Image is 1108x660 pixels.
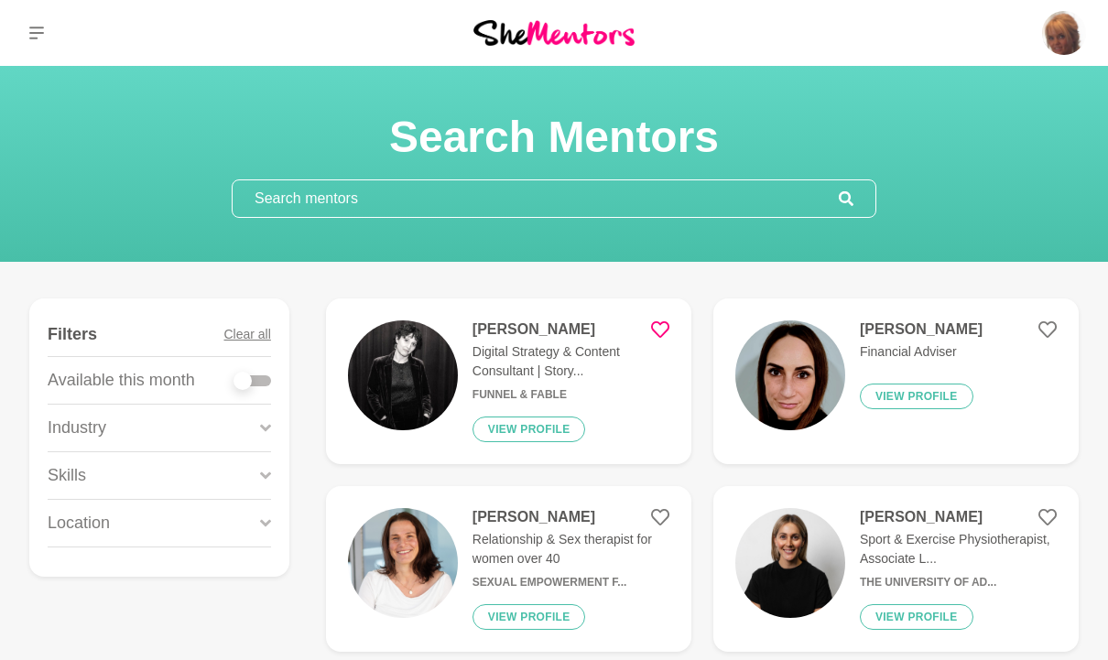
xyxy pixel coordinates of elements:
[48,416,106,440] p: Industry
[473,342,669,381] p: Digital Strategy & Content Consultant | Story...
[860,530,1057,568] p: Sport & Exercise Physiotherapist, Associate L...
[735,508,845,618] img: 523c368aa158c4209afe732df04685bb05a795a5-1125x1128.jpg
[473,530,669,568] p: Relationship & Sex therapist for women over 40
[735,320,845,430] img: 2462cd17f0db61ae0eaf7f297afa55aeb6b07152-1255x1348.jpg
[860,320,983,339] h4: [PERSON_NAME]
[48,511,110,536] p: Location
[48,463,86,488] p: Skills
[473,417,586,442] button: View profile
[860,342,983,362] p: Financial Adviser
[473,388,669,402] h6: Funnel & Fable
[326,298,691,464] a: [PERSON_NAME]Digital Strategy & Content Consultant | Story...Funnel & FableView profile
[326,486,691,652] a: [PERSON_NAME]Relationship & Sex therapist for women over 40Sexual Empowerment f...View profile
[48,368,195,393] p: Available this month
[1042,11,1086,55] img: Kirsten Iosefo
[860,508,1057,526] h4: [PERSON_NAME]
[473,604,586,630] button: View profile
[48,324,97,345] h4: Filters
[713,298,1079,464] a: [PERSON_NAME]Financial AdviserView profile
[473,576,669,590] h6: Sexual Empowerment f...
[233,180,839,217] input: Search mentors
[473,20,635,45] img: She Mentors Logo
[223,313,270,356] button: Clear all
[860,576,1057,590] h6: The University of Ad...
[348,508,458,618] img: d6e4e6fb47c6b0833f5b2b80120bcf2f287bc3aa-2570x2447.jpg
[473,508,669,526] h4: [PERSON_NAME]
[348,320,458,430] img: 1044fa7e6122d2a8171cf257dcb819e56f039831-1170x656.jpg
[713,486,1079,652] a: [PERSON_NAME]Sport & Exercise Physiotherapist, Associate L...The University of Ad...View profile
[860,604,973,630] button: View profile
[232,110,876,165] h1: Search Mentors
[473,320,669,339] h4: [PERSON_NAME]
[860,384,973,409] button: View profile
